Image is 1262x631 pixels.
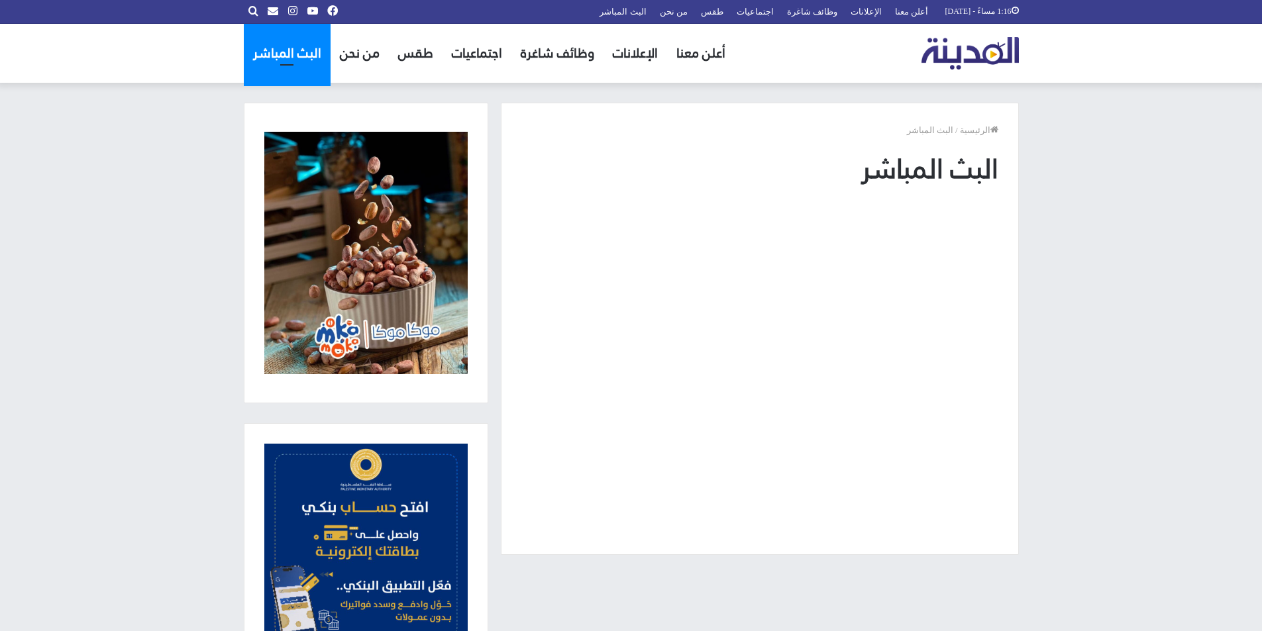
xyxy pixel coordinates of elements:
a: اجتماعيات [443,24,511,83]
em: / [955,125,958,135]
a: وظائف شاغرة [511,24,604,83]
a: طقس [389,24,443,83]
a: الإعلانات [604,24,667,83]
h1: البث المباشر [521,150,998,188]
span: البث المباشر [907,125,953,135]
a: أعلن معنا [667,24,735,83]
a: البث المباشر [244,24,331,83]
a: من نحن [331,24,389,83]
img: تلفزيون المدينة [921,37,1019,70]
a: الرئيسية [960,125,998,135]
